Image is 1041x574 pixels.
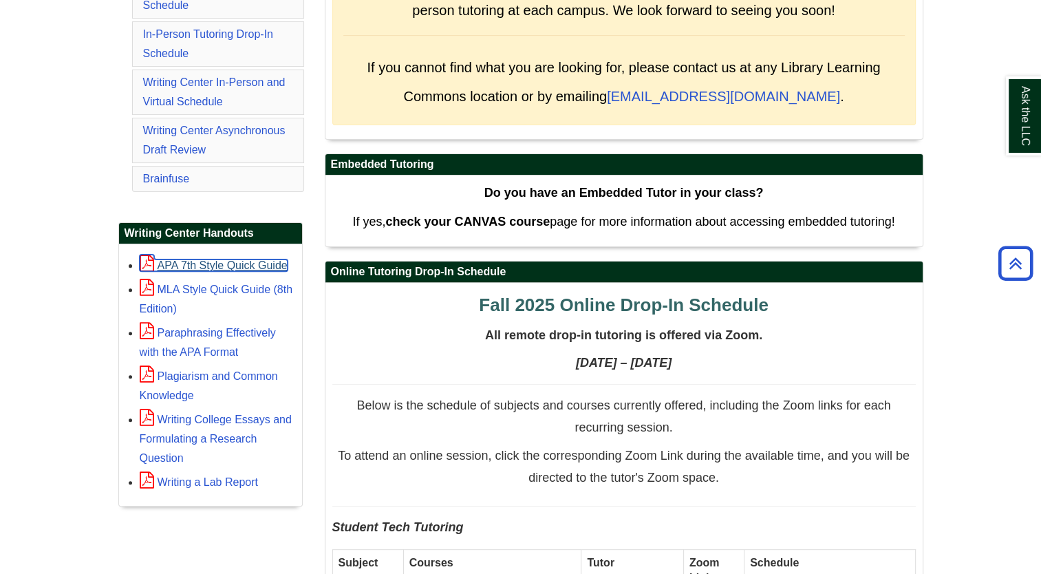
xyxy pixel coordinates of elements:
[140,327,276,358] a: Paraphrasing Effectively with the APA Format
[325,262,923,283] h2: Online Tutoring Drop-In Schedule
[140,370,278,401] a: Plagiarism and Common Knowledge
[484,186,764,200] strong: Do you have an Embedded Tutor in your class?
[143,28,273,59] a: In-Person Tutoring Drop-In Schedule
[332,520,464,534] span: Student Tech Tutoring
[140,284,293,315] a: MLA Style Quick Guide (8th Edition)
[119,223,302,244] h2: Writing Center Handouts
[339,557,378,568] strong: Subject
[140,414,292,464] a: Writing College Essays and Formulating a Research Question
[356,398,890,434] span: Below is the schedule of subjects and courses currently offered, including the Zoom links for eac...
[143,76,286,107] a: Writing Center In-Person and Virtual Schedule
[140,476,258,488] a: Writing a Lab Report
[994,254,1038,273] a: Back to Top
[409,557,453,568] strong: Courses
[143,173,190,184] a: Brainfuse
[479,295,768,315] span: Fall 2025 Online Drop-In Schedule
[367,60,880,104] span: If you cannot find what you are looking for, please contact us at any Library Learning Commons lo...
[143,125,286,156] a: Writing Center Asynchronous Draft Review
[352,215,894,228] span: If yes, page for more information about accessing embedded tutoring!
[385,215,550,228] strong: check your CANVAS course
[140,259,288,271] a: APA 7th Style Quick Guide
[750,557,799,568] strong: Schedule
[485,328,762,342] span: All remote drop-in tutoring is offered via Zoom.
[325,154,923,176] h2: Embedded Tutoring
[587,557,614,568] strong: Tutor
[607,89,840,104] a: [EMAIL_ADDRESS][DOMAIN_NAME]
[576,356,672,370] strong: [DATE] – [DATE]
[338,449,909,485] span: To attend an online session, click the corresponding Zoom Link during the available time, and you...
